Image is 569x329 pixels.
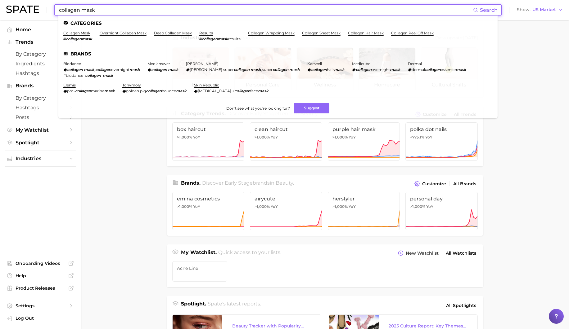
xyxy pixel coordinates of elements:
span: Spotlight [16,140,65,146]
a: by Category [5,49,76,59]
em: collagen [273,67,288,72]
em: mask [168,67,178,72]
a: box haircut>1,000% YoY [172,122,245,161]
a: karseell [307,61,322,66]
span: _ [101,73,103,78]
span: Don't see what you're looking for? [226,106,290,111]
span: bounce [162,89,176,93]
a: dermal [408,61,422,66]
span: # [63,37,66,41]
span: overnight [111,67,129,72]
span: Log Out [16,315,71,321]
a: herstyler>1,000% YoY [328,192,400,230]
a: Posts [5,112,76,122]
img: SPATE [6,6,39,13]
li: Categories [63,20,493,26]
h1: Spotlight. [181,300,206,311]
em: collagen [425,67,441,72]
a: Hashtags [5,68,76,78]
span: US Market [532,8,556,11]
span: Industries [16,156,65,161]
a: My Watchlist [5,125,76,135]
a: deep collagen mask [154,31,192,35]
input: Search here for a brand, industry, or ingredient [58,5,473,15]
span: YoY [193,135,200,140]
span: All Brands [453,181,476,186]
a: biodance [63,61,81,66]
a: tonymoly [122,83,141,87]
span: YoY [349,204,356,209]
span: Hashtags [16,105,65,111]
a: collagen mask [63,31,90,35]
span: >1,000% [177,204,192,209]
a: Acne line [172,261,228,282]
li: Brands [63,51,493,56]
span: by Category [16,95,65,101]
span: YoY [426,204,433,209]
a: elemis [63,83,76,87]
span: Customize [422,181,446,186]
button: ShowUS Market [515,6,564,14]
h1: My Watchlist. [181,249,217,257]
span: Show [517,8,531,11]
span: box haircut [177,126,240,132]
a: results [199,31,213,35]
span: marine [91,89,104,93]
a: clean haircut>1,000% YoY [250,122,322,161]
a: Log out. Currently logged in with e-mail vsananikone@elizabethmott.com. [5,314,76,324]
span: Hashtags [16,70,65,76]
em: collagen [95,67,111,72]
span: Product Releases [16,285,65,291]
div: , [63,67,140,72]
span: Brands [16,83,65,89]
a: All Brands [452,180,478,188]
a: medianswer [147,61,170,66]
em: collagen [234,89,250,93]
em: collagenmask [66,37,92,41]
em: mask [390,67,400,72]
em: collagen [146,89,162,93]
span: Help [16,273,65,279]
span: >1,000% [410,204,425,209]
a: collagen wrapping mask [248,31,295,35]
span: polka dot nails [410,126,473,132]
span: herstyler [332,196,395,202]
a: overnight collagen mask [100,31,147,35]
span: +775.1% [410,135,424,139]
span: # [199,37,202,41]
a: Home [5,25,76,34]
em: mask [289,67,300,72]
a: by Category [5,93,76,103]
a: skin republic [194,83,219,87]
span: Ingredients [16,61,65,67]
span: beauty [276,180,293,186]
em: mask [258,89,269,93]
span: >1,000% [255,204,270,209]
span: YoY [193,204,200,209]
span: dermal [412,67,425,72]
a: Product Releases [5,283,76,293]
a: purple hair mask>1,000% YoY [328,122,400,161]
em: collagen [311,67,327,72]
span: Search [480,7,498,13]
a: medicube [352,61,370,66]
span: overnight [372,67,390,72]
span: Brands . [181,180,201,186]
button: New Watchlist [396,249,440,257]
em: collagenmask [202,37,228,41]
span: >1,000% [255,135,270,139]
button: Trends [5,37,76,47]
span: purple hair mask [332,126,395,132]
a: collagen hair mask [348,31,384,35]
a: airycute>1,000% YoY [250,192,322,230]
span: pro- [67,89,75,93]
h2: Quick access to your lists. [218,249,281,257]
span: golden pig [126,89,146,93]
span: Onboarding Videos [16,261,65,266]
span: clean haircut [255,126,318,132]
em: mask [104,89,115,93]
span: emina cosmetics [177,196,240,202]
em: collagen [67,67,83,72]
em: collagen [234,67,250,72]
a: personal day>1,000% YoY [405,192,478,230]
